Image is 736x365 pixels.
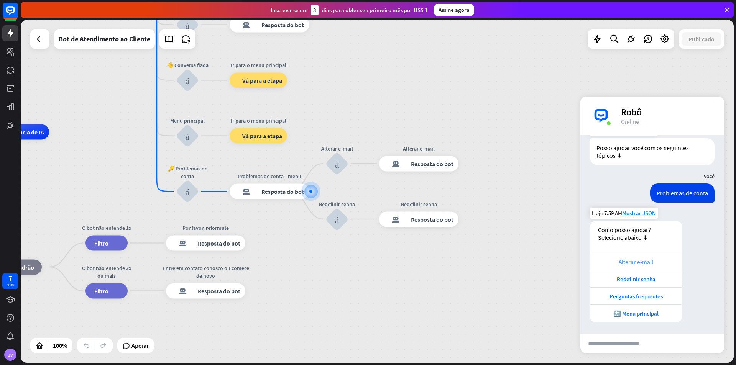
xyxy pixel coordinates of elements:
font: bloco_ir para [235,132,238,140]
font: Alterar e-mail [403,145,435,152]
font: 👋 Conversa fiada [167,62,209,69]
font: Ir para o menu principal [231,62,286,69]
font: Resposta do bot [261,21,304,29]
font: Posso ajudar você com os seguintes tópicos ⬇ [596,144,690,159]
font: 🔑 Problemas de conta [168,165,207,180]
font: Como posso ajudar? Selecione abaixo ⬇ [598,226,652,241]
font: Apoiar [131,342,149,349]
a: 7 dias [2,273,18,289]
font: Resposta do bot [411,215,453,223]
font: Redefinir senha [401,200,437,207]
font: Resposta do bot [411,160,453,167]
font: resposta do bot de bloco [235,21,258,29]
font: Vá para a etapa [242,132,282,140]
font: On-line [621,118,639,125]
font: Resposta do bot [261,188,304,195]
font: Publicado [688,35,715,43]
font: bloco_ir para [235,77,238,84]
font: Alterar e-mail [619,258,653,265]
font: resposta do bot de bloco [384,215,407,223]
font: bloco_entrada_do_usuário [186,131,190,141]
font: Você [704,173,715,180]
font: Bot de Atendimento ao Cliente [59,34,150,43]
font: Filtro [94,287,108,295]
font: Assine agora [439,6,470,13]
font: Resposta do bot [198,287,240,295]
font: Vá para a etapa [242,77,282,84]
font: Problemas de conta - menu [238,173,301,180]
font: Ir para o menu principal [231,117,286,124]
font: Problemas de conta [657,189,708,197]
font: 3 [313,7,316,14]
font: Entre em contato conosco ou comece de novo [163,265,249,279]
font: bloco_entrada_do_usuário [186,20,190,29]
font: Hoje 7:59 AM [592,210,622,217]
font: 7 [8,273,12,283]
font: bloco_entrada_do_usuário [186,187,190,196]
font: dias para obter seu primeiro mês por US$ 1 [322,7,428,14]
font: Mostrar JSON [622,210,656,217]
font: bloco_entrada_do_usuário [335,159,339,168]
font: Por favor, reformule [182,224,229,231]
font: Redefinir senha [617,275,655,283]
button: Abra o widget de bate-papo do LiveChat [6,3,29,26]
font: enviar [664,339,719,348]
font: Redefinir senha [319,200,355,207]
div: Bot de Atendimento ao Cliente [59,29,150,49]
font: Assistência de IA [1,128,44,136]
font: resposta do bot de bloco [171,239,194,247]
font: resposta do bot de bloco [235,188,258,195]
font: bloco_entrada_do_usuário [186,75,190,85]
font: 100% [53,342,67,349]
font: JV [8,352,13,358]
font: dias [7,282,14,287]
font: O bot não entende 2x ou mais [82,265,131,279]
font: 🔙 Menu principal [614,310,659,317]
font: Alterar e-mail [321,145,353,152]
font: Menu principal [170,117,205,124]
font: resposta do bot de bloco [171,287,194,295]
font: Filtro [94,239,108,247]
font: Perguntas frequentes [609,293,663,300]
button: Publicado [682,32,721,46]
font: bloco_entrada_do_usuário [335,214,339,224]
font: Resposta do bot [198,239,240,247]
font: Robô [621,106,642,118]
font: O bot não entende 1x [82,224,131,231]
font: Inscreva-se em [271,7,308,14]
font: resposta do bot de bloco [384,160,407,167]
